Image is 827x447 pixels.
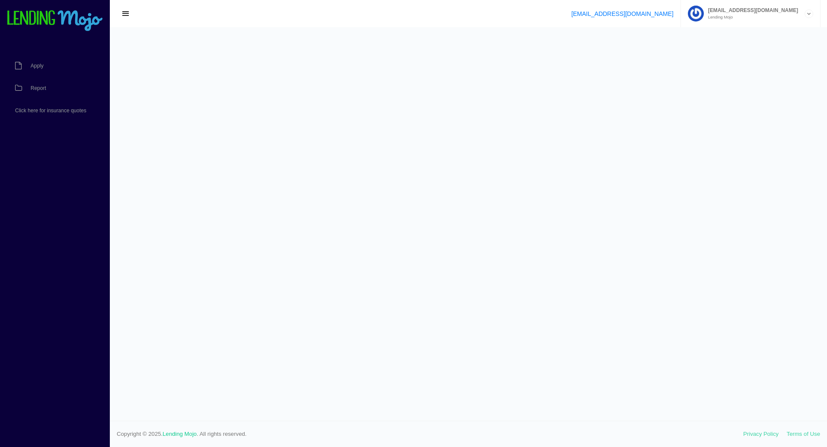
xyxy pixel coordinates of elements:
a: [EMAIL_ADDRESS][DOMAIN_NAME] [571,10,673,17]
span: Apply [31,63,44,68]
span: Copyright © 2025. . All rights reserved. [117,430,743,438]
a: Terms of Use [787,431,820,437]
img: logo-small.png [6,10,103,32]
a: Lending Mojo [163,431,197,437]
img: Profile image [688,6,704,22]
a: Privacy Policy [743,431,779,437]
span: Click here for insurance quotes [15,108,86,113]
span: [EMAIL_ADDRESS][DOMAIN_NAME] [704,8,798,13]
small: Lending Mojo [704,15,798,19]
span: Report [31,86,46,91]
